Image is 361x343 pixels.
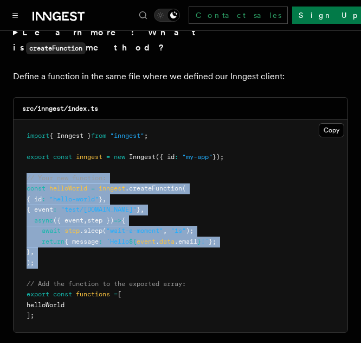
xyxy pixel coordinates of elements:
[129,238,137,245] span: ${
[49,185,87,192] span: helloWorld
[114,153,125,161] span: new
[212,153,224,161] span: });
[121,217,125,224] span: {
[114,217,121,224] span: =>
[27,195,42,203] span: { id
[27,174,106,182] span: // Your new function:
[209,238,216,245] span: };
[27,280,186,288] span: // Add the function to the exported array:
[201,238,209,245] span: !`
[129,153,156,161] span: Inngest
[137,9,150,22] button: Find something...
[156,238,159,245] span: .
[175,238,197,245] span: .email
[53,206,57,213] span: :
[171,227,186,234] span: "1s"
[91,132,106,139] span: from
[91,185,95,192] span: =
[106,153,110,161] span: =
[106,227,163,234] span: "wait-a-moment"
[197,238,201,245] span: }
[99,238,102,245] span: :
[49,195,99,203] span: "hello-world"
[34,217,53,224] span: async
[137,206,140,213] span: }
[42,227,61,234] span: await
[13,69,348,84] p: Define a function in the same file where we defined our Inngest client:
[76,290,110,298] span: functions
[65,238,99,245] span: { message
[110,132,144,139] span: "inngest"
[99,185,125,192] span: inngest
[53,217,83,224] span: ({ event
[154,9,180,22] button: Toggle dark mode
[27,132,49,139] span: import
[13,27,200,53] strong: Learn more: What is method?
[137,238,156,245] span: event
[182,185,186,192] span: (
[27,290,49,298] span: export
[27,153,49,161] span: export
[27,301,65,309] span: helloWorld
[182,153,212,161] span: "my-app"
[49,132,91,139] span: { Inngest }
[27,185,46,192] span: const
[114,290,118,298] span: =
[87,217,114,224] span: step })
[53,153,72,161] span: const
[80,227,102,234] span: .sleep
[186,227,194,234] span: );
[9,9,22,22] button: Toggle navigation
[27,312,34,319] span: ];
[175,153,178,161] span: :
[163,227,167,234] span: ,
[102,195,106,203] span: ,
[26,42,86,54] code: createFunction
[65,227,80,234] span: step
[30,248,34,256] span: ,
[27,206,53,213] span: { event
[125,185,182,192] span: .createFunction
[53,290,72,298] span: const
[189,7,288,24] a: Contact sales
[61,206,137,213] span: "test/[DOMAIN_NAME]"
[144,132,148,139] span: ;
[27,248,30,256] span: }
[118,290,121,298] span: [
[76,153,102,161] span: inngest
[106,238,129,245] span: `Hello
[42,195,46,203] span: :
[22,105,98,112] code: src/inngest/index.ts
[83,217,87,224] span: ,
[13,25,348,56] summary: Learn more: What iscreateFunctionmethod?
[102,227,106,234] span: (
[319,123,344,137] button: Copy
[156,153,175,161] span: ({ id
[27,259,34,266] span: );
[140,206,144,213] span: ,
[42,238,65,245] span: return
[99,195,102,203] span: }
[159,238,175,245] span: data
